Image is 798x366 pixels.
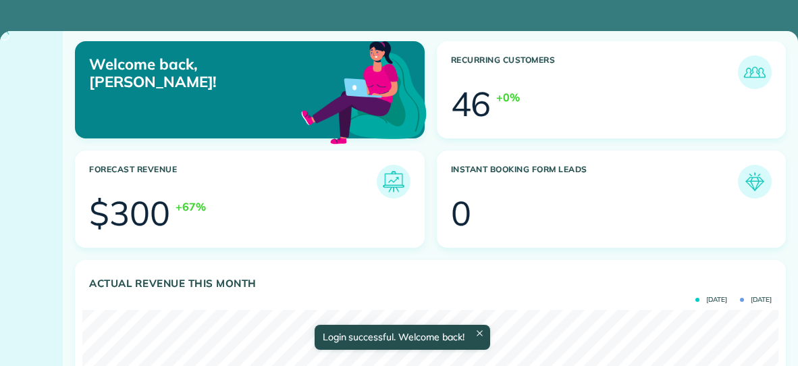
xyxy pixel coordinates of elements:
[89,197,170,230] div: $300
[89,278,772,290] h3: Actual Revenue this month
[496,89,520,105] div: +0%
[298,26,429,157] img: dashboard_welcome-42a62b7d889689a78055ac9021e634bf52bae3f8056760290aed330b23ab8690.png
[380,168,407,195] img: icon_forecast_revenue-8c13a41c7ed35a8dcfafea3cbb826a0462acb37728057bba2d056411b612bbbe.png
[695,296,727,303] span: [DATE]
[314,325,489,350] div: Login successful. Welcome back!
[740,296,772,303] span: [DATE]
[451,197,471,230] div: 0
[89,165,377,199] h3: Forecast Revenue
[451,55,739,89] h3: Recurring Customers
[741,168,768,195] img: icon_form_leads-04211a6a04a5b2264e4ee56bc0799ec3eb69b7e499cbb523a139df1d13a81ae0.png
[451,87,491,121] div: 46
[741,59,768,86] img: icon_recurring_customers-cf858462ba22bcd05b5a5880d41d6543d210077de5bb9ebc9590e49fd87d84ed.png
[451,165,739,199] h3: Instant Booking Form Leads
[176,199,206,215] div: +67%
[89,55,314,91] p: Welcome back, [PERSON_NAME]!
